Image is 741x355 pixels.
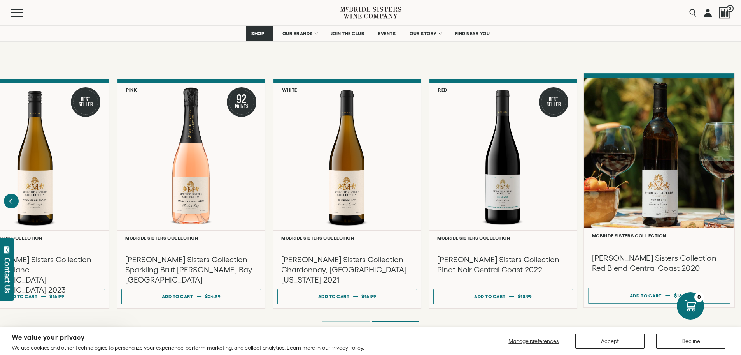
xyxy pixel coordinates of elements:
span: FIND NEAR YOU [455,31,490,36]
button: Mobile Menu Trigger [11,9,39,17]
h3: [PERSON_NAME] Sisters Collection Chardonnay, [GEOGRAPHIC_DATA][US_STATE] 2021 [281,254,413,285]
span: SHOP [251,31,265,36]
a: FIND NEAR YOU [450,26,495,41]
span: $16.99 [361,294,376,299]
span: EVENTS [378,31,396,36]
div: 0 [694,292,704,302]
h3: [PERSON_NAME] Sisters Collection Sparkling Brut [PERSON_NAME] Bay [GEOGRAPHIC_DATA] [125,254,257,285]
a: McBride Sisters Collection [PERSON_NAME] Sisters Collection Red Blend Central Coast 2020 Add to c... [583,73,735,308]
a: EVENTS [373,26,401,41]
button: Accept [575,334,645,349]
h6: McBride Sisters Collection [592,233,727,238]
span: $18.99 [674,293,689,298]
h6: Pink [126,87,137,92]
div: Add to cart [318,291,350,302]
span: JOIN THE CLUB [331,31,364,36]
a: OUR BRANDS [277,26,322,41]
a: OUR STORY [405,26,446,41]
button: Decline [656,334,725,349]
span: $16.99 [49,294,64,299]
button: Previous [4,194,19,208]
a: JOIN THE CLUB [326,26,370,41]
li: Page dot 2 [372,321,419,322]
a: Privacy Policy. [330,344,364,351]
span: OUR BRANDS [282,31,313,36]
div: Contact Us [4,258,11,293]
button: Add to cart $18.99 [588,288,730,304]
span: $24.99 [205,294,221,299]
h6: McBride Sisters Collection [437,235,569,240]
li: Page dot 1 [322,321,370,322]
span: 0 [727,5,734,12]
div: Add to cart [630,290,662,301]
h6: Red [438,87,447,92]
div: Add to cart [474,291,506,302]
button: Manage preferences [504,334,564,349]
div: Add to cart [6,291,38,302]
a: SHOP [246,26,273,41]
h3: [PERSON_NAME] Sisters Collection Pinot Noir Central Coast 2022 [437,254,569,275]
div: Add to cart [162,291,193,302]
span: $18.99 [518,294,532,299]
span: OUR STORY [410,31,437,36]
h6: McBride Sisters Collection [125,235,257,240]
h3: [PERSON_NAME] Sisters Collection Red Blend Central Coast 2020 [592,253,727,273]
h2: We value your privacy [12,334,364,341]
span: Manage preferences [508,338,559,344]
h6: White [282,87,297,92]
h6: McBride Sisters Collection [281,235,413,240]
p: We use cookies and other technologies to personalize your experience, perform marketing, and coll... [12,344,364,351]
